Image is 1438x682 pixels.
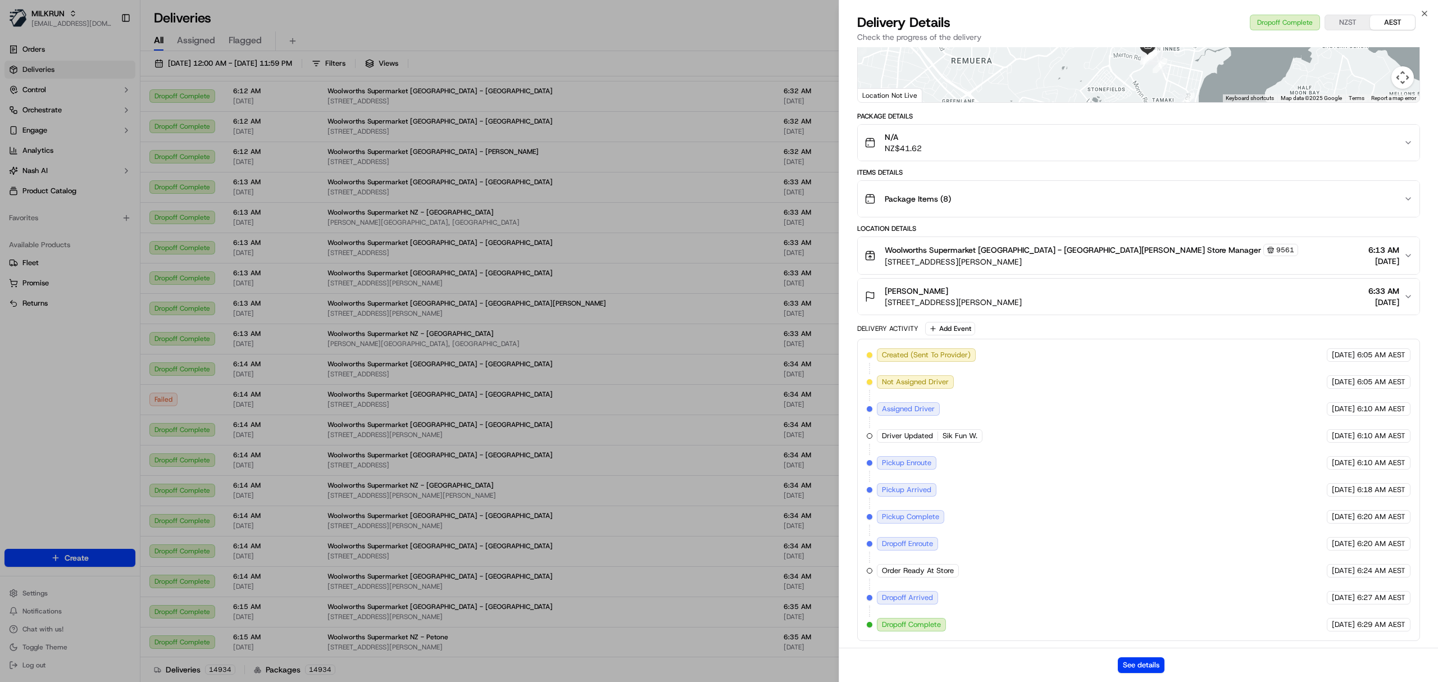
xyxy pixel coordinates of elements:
[1118,657,1164,673] button: See details
[1332,377,1355,387] span: [DATE]
[1276,245,1294,254] span: 9561
[861,88,898,102] img: Google
[882,485,931,495] span: Pickup Arrived
[943,431,977,441] span: Sik Fun W.
[882,620,941,630] span: Dropoff Complete
[1281,95,1342,101] span: Map data ©2025 Google
[1325,15,1370,30] button: NZST
[885,285,948,297] span: [PERSON_NAME]
[1332,539,1355,549] span: [DATE]
[857,168,1420,177] div: Items Details
[1357,485,1405,495] span: 6:18 AM AEST
[1370,15,1415,30] button: AEST
[1332,485,1355,495] span: [DATE]
[1391,66,1414,89] button: Map camera controls
[1332,458,1355,468] span: [DATE]
[882,377,949,387] span: Not Assigned Driver
[882,512,939,522] span: Pickup Complete
[1332,566,1355,576] span: [DATE]
[885,131,922,143] span: N/A
[858,125,1419,161] button: N/ANZ$41.62
[857,112,1420,121] div: Package Details
[1332,404,1355,414] span: [DATE]
[858,181,1419,217] button: Package Items (8)
[885,256,1298,267] span: [STREET_ADDRESS][PERSON_NAME]
[882,350,971,360] span: Created (Sent To Provider)
[1349,95,1364,101] a: Terms (opens in new tab)
[1357,539,1405,549] span: 6:20 AM AEST
[1357,377,1405,387] span: 6:05 AM AEST
[925,322,975,335] button: Add Event
[1368,285,1399,297] span: 6:33 AM
[885,297,1022,308] span: [STREET_ADDRESS][PERSON_NAME]
[1357,593,1405,603] span: 6:27 AM AEST
[1357,512,1405,522] span: 6:20 AM AEST
[857,224,1420,233] div: Location Details
[882,566,954,576] span: Order Ready At Store
[1371,95,1416,101] a: Report a map error
[1357,566,1405,576] span: 6:24 AM AEST
[1357,458,1405,468] span: 6:10 AM AEST
[1332,512,1355,522] span: [DATE]
[885,143,922,154] span: NZ$41.62
[882,431,933,441] span: Driver Updated
[1357,404,1405,414] span: 6:10 AM AEST
[1357,350,1405,360] span: 6:05 AM AEST
[1226,94,1274,102] button: Keyboard shortcuts
[1180,93,1195,107] div: 3
[1332,593,1355,603] span: [DATE]
[857,31,1420,43] p: Check the progress of the delivery
[1140,50,1155,65] div: 6
[1332,431,1355,441] span: [DATE]
[1153,58,1167,73] div: 4
[858,279,1419,315] button: [PERSON_NAME][STREET_ADDRESS][PERSON_NAME]6:33 AM[DATE]
[885,244,1261,256] span: Woolworths Supermarket [GEOGRAPHIC_DATA] - [GEOGRAPHIC_DATA][PERSON_NAME] Store Manager
[882,593,933,603] span: Dropoff Arrived
[858,88,922,102] div: Location Not Live
[1357,431,1405,441] span: 6:10 AM AEST
[858,237,1419,274] button: Woolworths Supermarket [GEOGRAPHIC_DATA] - [GEOGRAPHIC_DATA][PERSON_NAME] Store Manager9561[STREE...
[1332,620,1355,630] span: [DATE]
[882,539,933,549] span: Dropoff Enroute
[1357,620,1405,630] span: 6:29 AM AEST
[861,88,898,102] a: Open this area in Google Maps (opens a new window)
[1368,297,1399,308] span: [DATE]
[1368,244,1399,256] span: 6:13 AM
[1332,350,1355,360] span: [DATE]
[857,13,950,31] span: Delivery Details
[885,193,951,204] span: Package Items ( 8 )
[857,324,918,333] div: Delivery Activity
[882,458,931,468] span: Pickup Enroute
[1368,256,1399,267] span: [DATE]
[882,404,935,414] span: Assigned Driver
